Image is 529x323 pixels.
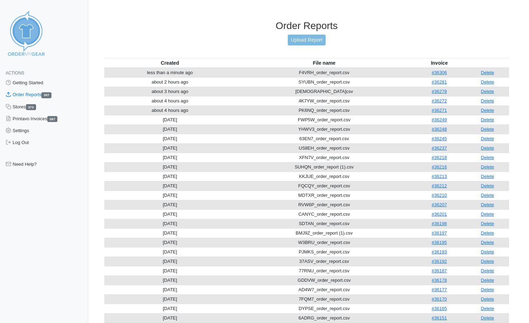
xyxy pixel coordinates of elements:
[47,116,57,122] span: 387
[432,211,447,217] a: #36201
[236,285,413,294] td: AD4W7_order_report.csv
[432,306,447,311] a: #36165
[432,193,447,198] a: #36210
[481,268,494,273] a: Delete
[432,287,447,292] a: #36177
[432,155,447,160] a: #36218
[236,219,413,228] td: SDTAN_order_report.csv
[236,115,413,124] td: FWP5W_order_report.csv
[432,278,447,283] a: #36178
[432,296,447,302] a: #36170
[104,238,236,247] td: [DATE]
[104,209,236,219] td: [DATE]
[432,268,447,273] a: #36187
[104,87,236,96] td: about 3 hours ago
[481,221,494,226] a: Delete
[104,77,236,87] td: about 2 hours ago
[104,257,236,266] td: [DATE]
[104,304,236,313] td: [DATE]
[236,134,413,143] td: 63EN7_order_report.csv
[6,71,24,76] span: Actions
[432,259,447,264] a: #36192
[41,92,51,98] span: 387
[432,249,447,254] a: #36193
[104,181,236,191] td: [DATE]
[481,259,494,264] a: Delete
[481,287,494,292] a: Delete
[236,266,413,275] td: 77RNU_order_report.csv
[236,247,413,257] td: PJMKS_order_report.csv
[481,306,494,311] a: Delete
[104,294,236,304] td: [DATE]
[26,104,36,110] span: 373
[432,127,447,132] a: #36248
[236,238,413,247] td: W3BRU_order_report.csv
[104,115,236,124] td: [DATE]
[104,96,236,106] td: about 4 hours ago
[432,136,447,141] a: #36245
[236,106,413,115] td: PK6NQ_order_report.csv
[236,275,413,285] td: GDDVW_order_report.csv
[104,134,236,143] td: [DATE]
[481,296,494,302] a: Delete
[236,200,413,209] td: RVW6P_order_report.csv
[432,315,447,321] a: #36151
[104,191,236,200] td: [DATE]
[481,155,494,160] a: Delete
[236,87,413,96] td: [DEMOGRAPHIC_DATA]csv
[236,228,413,238] td: BMJ9Z_order_report (1).csv
[481,136,494,141] a: Delete
[104,153,236,162] td: [DATE]
[104,266,236,275] td: [DATE]
[236,257,413,266] td: 37ASV_order_report.csv
[481,315,494,321] a: Delete
[236,162,413,172] td: SUHQN_order_report (1).csv
[236,143,413,153] td: US8EH_order_report.csv
[481,70,494,75] a: Delete
[104,275,236,285] td: [DATE]
[432,108,447,113] a: #36271
[481,98,494,103] a: Delete
[432,145,447,151] a: #36237
[481,127,494,132] a: Delete
[481,174,494,179] a: Delete
[104,20,509,32] h3: Order Reports
[236,294,413,304] td: 7FQM7_order_report.csv
[236,313,413,323] td: 6ADRG_order_report.csv
[236,68,413,78] td: F4VRH_order_report.csv
[481,249,494,254] a: Delete
[236,153,413,162] td: XFN7V_order_report.csv
[236,172,413,181] td: KKJUE_order_report.csv
[288,35,326,45] a: Upload Report
[432,174,447,179] a: #36213
[432,230,447,236] a: #36197
[481,145,494,151] a: Delete
[432,89,447,94] a: #36278
[236,96,413,106] td: 4K7YW_order_report.csv
[432,183,447,188] a: #36212
[432,98,447,103] a: #36272
[432,240,447,245] a: #36195
[236,209,413,219] td: CANYC_order_report.csv
[104,68,236,78] td: less than a minute ago
[104,285,236,294] td: [DATE]
[104,162,236,172] td: [DATE]
[432,164,447,170] a: #36216
[481,211,494,217] a: Delete
[104,143,236,153] td: [DATE]
[104,200,236,209] td: [DATE]
[432,202,447,207] a: #36207
[104,106,236,115] td: about 4 hours ago
[481,183,494,188] a: Delete
[104,228,236,238] td: [DATE]
[104,58,236,68] th: Created
[481,230,494,236] a: Delete
[236,181,413,191] td: FQCQY_order_report.csv
[481,202,494,207] a: Delete
[104,172,236,181] td: [DATE]
[413,58,466,68] th: Invoice
[236,124,413,134] td: YHWV3_order_report.csv
[481,193,494,198] a: Delete
[104,219,236,228] td: [DATE]
[432,79,447,85] a: #36281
